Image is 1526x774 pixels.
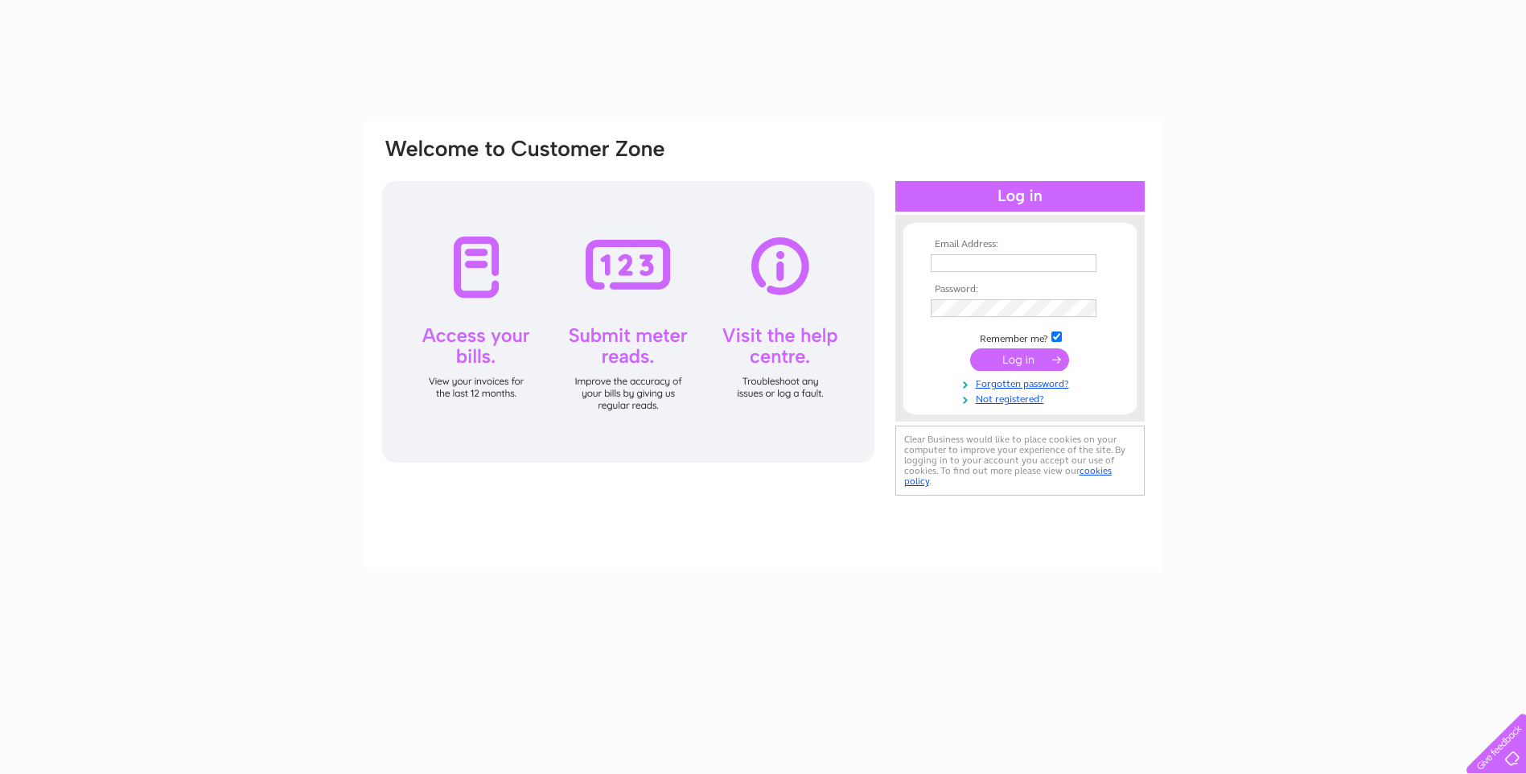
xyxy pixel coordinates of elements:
[927,284,1113,295] th: Password:
[970,348,1069,371] input: Submit
[927,239,1113,250] th: Email Address:
[927,329,1113,345] td: Remember me?
[904,465,1112,487] a: cookies policy
[895,426,1145,496] div: Clear Business would like to place cookies on your computer to improve your experience of the sit...
[931,390,1113,406] a: Not registered?
[931,375,1113,390] a: Forgotten password?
